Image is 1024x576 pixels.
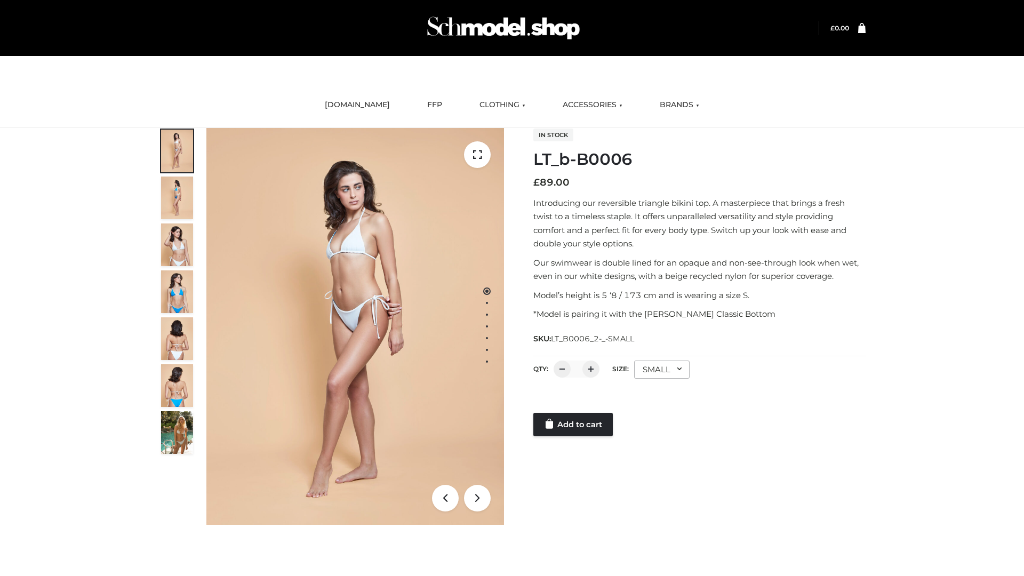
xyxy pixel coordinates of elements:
[555,93,630,117] a: ACCESSORIES
[161,317,193,360] img: ArielClassicBikiniTop_CloudNine_AzureSky_OW114ECO_7-scaled.jpg
[317,93,398,117] a: [DOMAIN_NAME]
[634,361,690,379] div: SMALL
[533,196,866,251] p: Introducing our reversible triangle bikini top. A masterpiece that brings a fresh twist to a time...
[533,332,635,345] span: SKU:
[612,365,629,373] label: Size:
[533,150,866,169] h1: LT_b-B0006
[161,130,193,172] img: ArielClassicBikiniTop_CloudNine_AzureSky_OW114ECO_1-scaled.jpg
[533,365,548,373] label: QTY:
[419,93,450,117] a: FFP
[533,256,866,283] p: Our swimwear is double lined for an opaque and non-see-through look when wet, even in our white d...
[551,334,634,343] span: LT_B0006_2-_-SMALL
[533,307,866,321] p: *Model is pairing it with the [PERSON_NAME] Classic Bottom
[533,289,866,302] p: Model’s height is 5 ‘8 / 173 cm and is wearing a size S.
[161,177,193,219] img: ArielClassicBikiniTop_CloudNine_AzureSky_OW114ECO_2-scaled.jpg
[533,129,573,141] span: In stock
[423,7,583,49] img: Schmodel Admin 964
[830,24,849,32] bdi: 0.00
[471,93,533,117] a: CLOTHING
[533,177,570,188] bdi: 89.00
[161,223,193,266] img: ArielClassicBikiniTop_CloudNine_AzureSky_OW114ECO_3-scaled.jpg
[652,93,707,117] a: BRANDS
[830,24,849,32] a: £0.00
[161,411,193,454] img: Arieltop_CloudNine_AzureSky2.jpg
[830,24,835,32] span: £
[533,177,540,188] span: £
[533,413,613,436] a: Add to cart
[161,364,193,407] img: ArielClassicBikiniTop_CloudNine_AzureSky_OW114ECO_8-scaled.jpg
[161,270,193,313] img: ArielClassicBikiniTop_CloudNine_AzureSky_OW114ECO_4-scaled.jpg
[206,128,504,525] img: ArielClassicBikiniTop_CloudNine_AzureSky_OW114ECO_1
